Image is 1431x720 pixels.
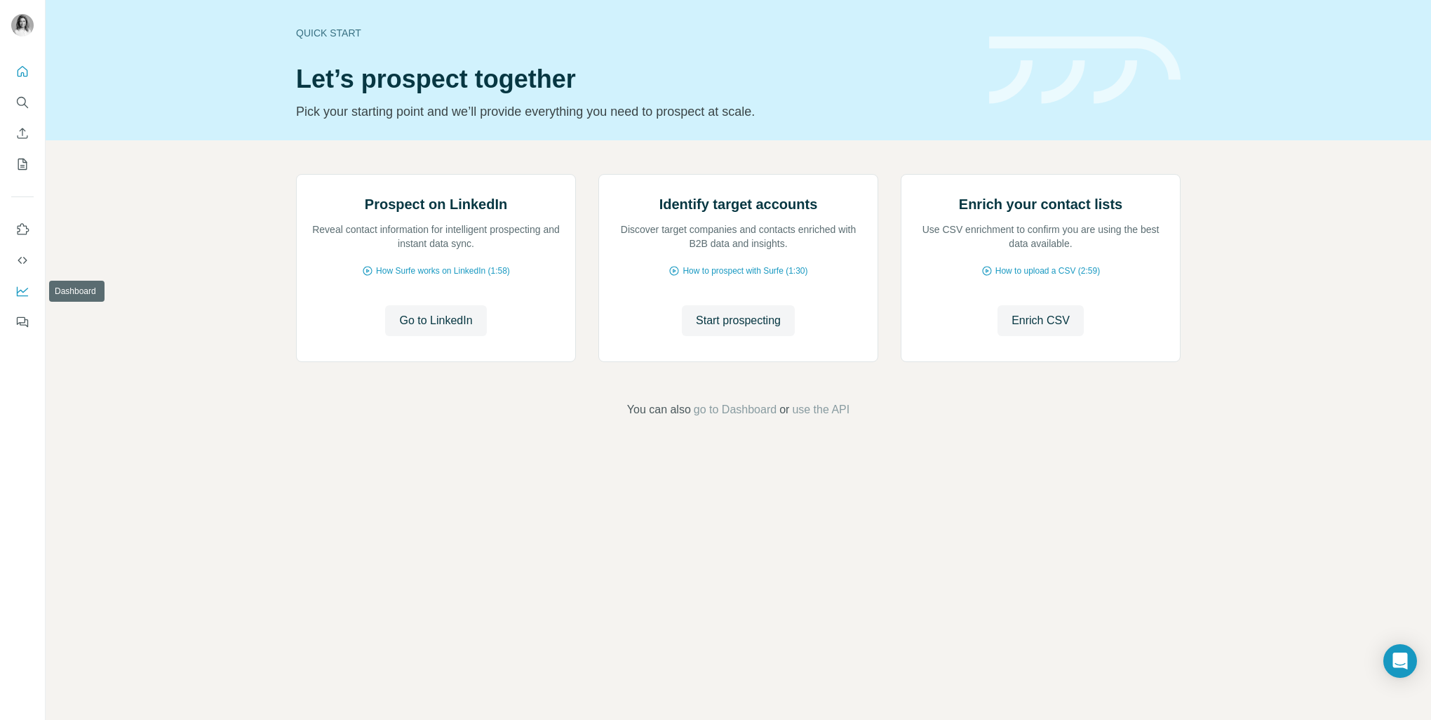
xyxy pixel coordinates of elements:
[1383,644,1417,678] div: Open Intercom Messenger
[792,401,849,418] button: use the API
[296,102,972,121] p: Pick your starting point and we’ll provide everything you need to prospect at scale.
[659,194,818,214] h2: Identify target accounts
[365,194,507,214] h2: Prospect on LinkedIn
[296,65,972,93] h1: Let’s prospect together
[959,194,1122,214] h2: Enrich your contact lists
[915,222,1166,251] p: Use CSV enrichment to confirm you are using the best data available.
[613,222,864,251] p: Discover target companies and contacts enriched with B2B data and insights.
[311,222,561,251] p: Reveal contact information for intelligent prospecting and instant data sync.
[296,26,972,40] div: Quick start
[683,265,807,277] span: How to prospect with Surfe (1:30)
[11,152,34,177] button: My lists
[779,401,789,418] span: or
[682,305,795,336] button: Start prospecting
[627,401,691,418] span: You can also
[997,305,1084,336] button: Enrich CSV
[11,279,34,304] button: Dashboard
[11,90,34,115] button: Search
[376,265,510,277] span: How Surfe works on LinkedIn (1:58)
[11,59,34,84] button: Quick start
[696,312,781,329] span: Start prospecting
[989,36,1181,105] img: banner
[399,312,472,329] span: Go to LinkedIn
[995,265,1100,277] span: How to upload a CSV (2:59)
[385,305,486,336] button: Go to LinkedIn
[1012,312,1070,329] span: Enrich CSV
[11,14,34,36] img: Avatar
[11,309,34,335] button: Feedback
[11,217,34,242] button: Use Surfe on LinkedIn
[694,401,777,418] button: go to Dashboard
[11,248,34,273] button: Use Surfe API
[11,121,34,146] button: Enrich CSV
